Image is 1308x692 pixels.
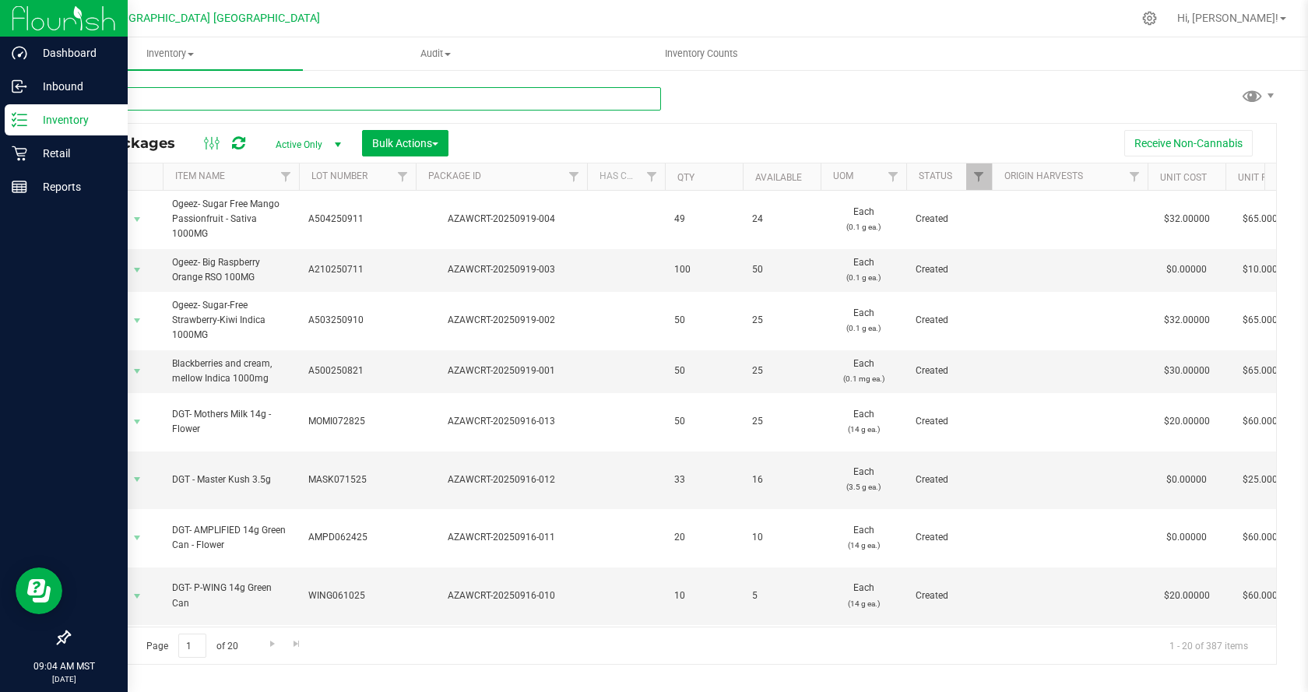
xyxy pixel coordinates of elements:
a: Filter [881,163,906,190]
span: A500250821 [308,364,406,378]
span: $65.00000 [1235,208,1296,230]
span: 16 [752,472,811,487]
span: A210250711 [308,262,406,277]
span: Created [916,530,983,545]
span: $10.00000 [1235,258,1296,281]
span: Ogeez- Sugar-Free Strawberry-Kiwi Indica 1000MG [172,298,290,343]
a: Go to the last page [286,634,308,655]
div: AZAWCRT-20250919-002 [413,313,589,328]
p: [DATE] [7,673,121,685]
span: 50 [674,414,733,429]
span: Each [830,581,897,610]
a: Filter [561,163,587,190]
p: (14 g ea.) [830,538,897,553]
p: (14 g ea.) [830,422,897,437]
span: Created [916,588,983,603]
a: Go to the next page [261,634,283,655]
span: 25 [752,414,811,429]
span: DGT- P-WING 14g Green Can [172,581,290,610]
span: select [128,259,147,281]
span: select [128,310,147,332]
div: AZAWCRT-20250916-011 [413,530,589,545]
p: Reports [27,177,121,196]
div: AZAWCRT-20250919-003 [413,262,589,277]
button: Bulk Actions [362,130,448,156]
iframe: Resource center [16,567,62,614]
span: WING061025 [308,588,406,603]
p: Inventory [27,111,121,129]
button: Receive Non-Cannabis [1124,130,1253,156]
td: $30.00000 [1148,350,1225,393]
span: [US_STATE][GEOGRAPHIC_DATA] [GEOGRAPHIC_DATA] [45,12,320,25]
span: DGT - Master Kush 3.5g [172,472,290,487]
a: UOM [833,170,853,181]
span: select [128,585,147,607]
p: Dashboard [27,44,121,62]
span: 50 [752,262,811,277]
span: Created [916,262,983,277]
a: Filter [273,163,299,190]
inline-svg: Reports [12,179,27,195]
span: Audit [304,47,568,61]
a: Filter [1122,163,1148,190]
div: AZAWCRT-20250919-001 [413,364,589,378]
a: Qty [677,172,694,183]
p: Retail [27,144,121,163]
span: Each [830,357,897,386]
span: $60.00000 [1235,526,1296,549]
inline-svg: Inbound [12,79,27,94]
span: select [128,209,147,230]
inline-svg: Inventory [12,112,27,128]
span: Created [916,472,983,487]
span: select [128,527,147,549]
p: (0.1 g ea.) [830,270,897,285]
a: Package ID [428,170,481,181]
span: Inventory [37,47,303,61]
div: AZAWCRT-20250919-004 [413,212,589,227]
span: 10 [752,530,811,545]
a: Unit Price [1238,172,1287,183]
span: 25 [752,364,811,378]
span: 50 [674,364,733,378]
span: 33 [674,472,733,487]
p: Inbound [27,77,121,96]
span: 20 [674,530,733,545]
span: $65.00000 [1235,360,1296,382]
span: A503250910 [308,313,406,328]
td: $8.00000 [1148,625,1225,683]
span: select [128,360,147,382]
td: $32.00000 [1148,191,1225,249]
a: Filter [390,163,416,190]
span: Ogeez- Big Raspberry Orange RSO 100MG [172,255,290,285]
span: 100 [674,262,733,277]
span: 50 [674,313,733,328]
span: $60.00000 [1235,410,1296,433]
span: MASK071525 [308,472,406,487]
td: $0.00000 [1148,451,1225,510]
a: Available [755,172,802,183]
span: Inventory Counts [644,47,759,61]
span: 1 - 20 of 387 items [1157,634,1261,657]
td: $0.00000 [1148,509,1225,567]
span: select [128,469,147,490]
td: $20.00000 [1148,567,1225,626]
span: select [128,411,147,433]
a: Lot Number [311,170,367,181]
span: 24 [752,212,811,227]
div: AZAWCRT-20250916-010 [413,588,589,603]
span: MOMI072825 [308,414,406,429]
span: Each [830,306,897,335]
a: Status [919,170,952,181]
span: $60.00000 [1235,585,1296,607]
span: Created [916,212,983,227]
span: Hi, [PERSON_NAME]! [1177,12,1278,24]
p: 09:04 AM MST [7,659,121,673]
input: 1 [178,634,206,658]
td: $0.00000 [1148,249,1225,292]
div: AZAWCRT-20250916-012 [413,472,589,487]
p: (3.5 g ea.) [830,479,897,494]
a: Inventory Counts [568,37,834,70]
a: Audit [303,37,568,70]
span: Each [830,523,897,553]
inline-svg: Retail [12,146,27,161]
